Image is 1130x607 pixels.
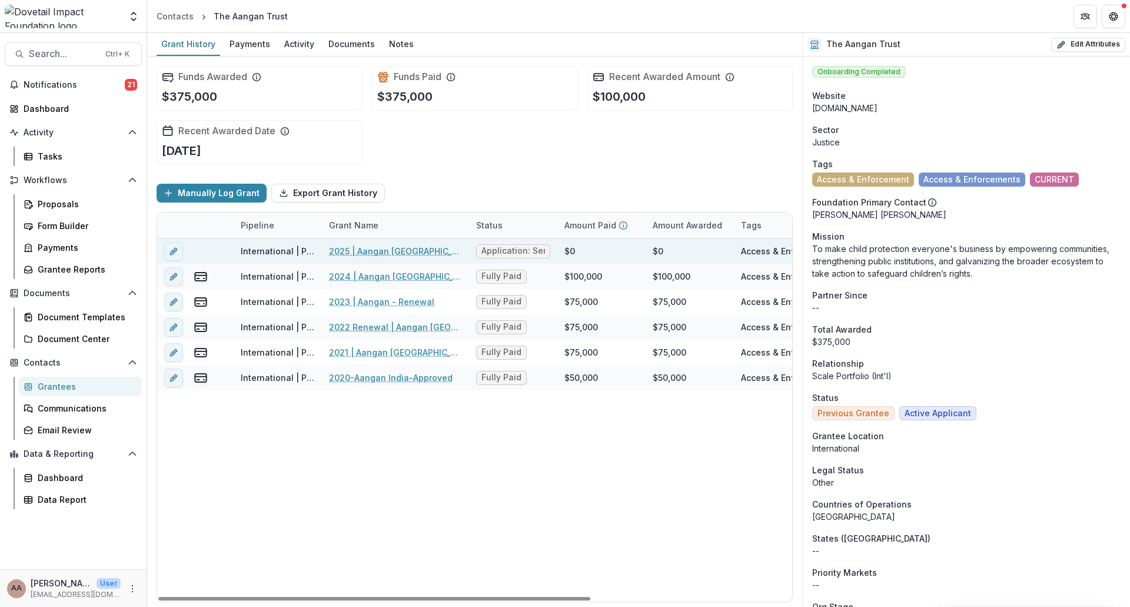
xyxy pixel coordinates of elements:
[19,260,142,279] a: Grantee Reports
[812,498,912,510] span: Countries of Operations
[564,296,598,308] div: $75,000
[38,241,132,254] div: Payments
[24,102,132,115] div: Dashboard
[741,321,815,333] div: Access & Enforcements
[38,198,132,210] div: Proposals
[812,545,1121,557] p: --
[162,142,201,160] p: [DATE]
[164,369,183,387] button: edit
[564,219,616,231] p: Amount Paid
[812,124,839,136] span: Sector
[812,89,846,102] span: Website
[812,336,1121,348] div: $375,000
[19,147,142,166] a: Tasks
[194,295,208,309] button: view-payments
[812,532,930,545] span: States ([GEOGRAPHIC_DATA])
[24,449,123,459] span: Data & Reporting
[152,8,198,25] a: Contacts
[5,353,142,372] button: Open Contacts
[19,216,142,235] a: Form Builder
[812,566,877,579] span: Priority Markets
[812,66,906,78] span: Onboarding Completed
[241,321,315,333] div: International | Prospects Pipeline
[271,184,385,203] button: Export Grant History
[164,267,183,286] button: edit
[19,194,142,214] a: Proposals
[24,128,123,138] span: Activity
[646,213,734,238] div: Amount Awarded
[741,296,815,308] div: Access & Enforcements
[24,358,123,368] span: Contacts
[564,270,602,283] div: $100,000
[19,377,142,396] a: Grantees
[653,245,663,257] div: $0
[38,220,132,232] div: Form Builder
[812,476,1121,489] div: Other
[125,79,137,91] span: 21
[653,372,686,384] div: $50,000
[812,357,864,370] span: Relationship
[564,245,575,257] div: $0
[5,171,142,190] button: Open Workflows
[394,71,441,82] h2: Funds Paid
[734,213,822,238] div: Tags
[329,296,434,308] a: 2023 | Aangan - Renewal
[734,219,769,231] div: Tags
[593,88,646,105] p: $100,000
[322,219,385,231] div: Grant Name
[481,322,521,332] span: Fully Paid
[812,196,926,208] p: Foundation Primary Contact
[5,99,142,118] a: Dashboard
[812,289,868,301] span: Partner Since
[178,71,247,82] h2: Funds Awarded
[324,33,380,56] a: Documents
[812,430,884,442] span: Grantee Location
[1102,5,1125,28] button: Get Help
[157,10,194,22] div: Contacts
[812,579,1121,591] p: --
[653,346,686,359] div: $75,000
[178,125,275,137] h2: Recent Awarded Date
[377,88,433,105] p: $375,000
[1073,5,1097,28] button: Partners
[234,219,281,231] div: Pipeline
[812,392,839,404] span: Status
[481,347,521,357] span: Fully Paid
[38,380,132,393] div: Grantees
[812,103,878,113] a: [DOMAIN_NAME]
[5,42,142,66] button: Search...
[19,468,142,487] a: Dashboard
[234,213,322,238] div: Pipeline
[97,578,121,589] p: User
[38,150,132,162] div: Tasks
[905,409,971,419] span: Active Applicant
[19,307,142,327] a: Document Templates
[329,321,462,333] a: 2022 Renewal | Aangan [GEOGRAPHIC_DATA]
[1035,175,1074,185] span: CURRENT
[280,33,319,56] a: Activity
[812,323,872,336] span: Total Awarded
[162,88,217,105] p: $375,000
[812,370,1121,382] p: Scale Portfolio (Int'l)
[384,33,418,56] a: Notes
[329,372,453,384] a: 2020-Aangan India-Approved
[241,270,315,283] div: International | Prospects Pipeline
[31,577,92,589] p: [PERSON_NAME] [PERSON_NAME]
[653,270,690,283] div: $100,000
[24,175,123,185] span: Workflows
[564,372,598,384] div: $50,000
[38,402,132,414] div: Communications
[225,33,275,56] a: Payments
[194,270,208,284] button: view-payments
[481,271,521,281] span: Fully Paid
[241,245,315,257] div: International | Prospects Pipeline
[812,464,864,476] span: Legal Status
[481,246,545,256] span: Application: Sent
[329,346,462,359] a: 2021 | Aangan [GEOGRAPHIC_DATA] - Renewal
[322,213,469,238] div: Grant Name
[29,48,98,59] span: Search...
[125,582,139,596] button: More
[38,263,132,276] div: Grantee Reports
